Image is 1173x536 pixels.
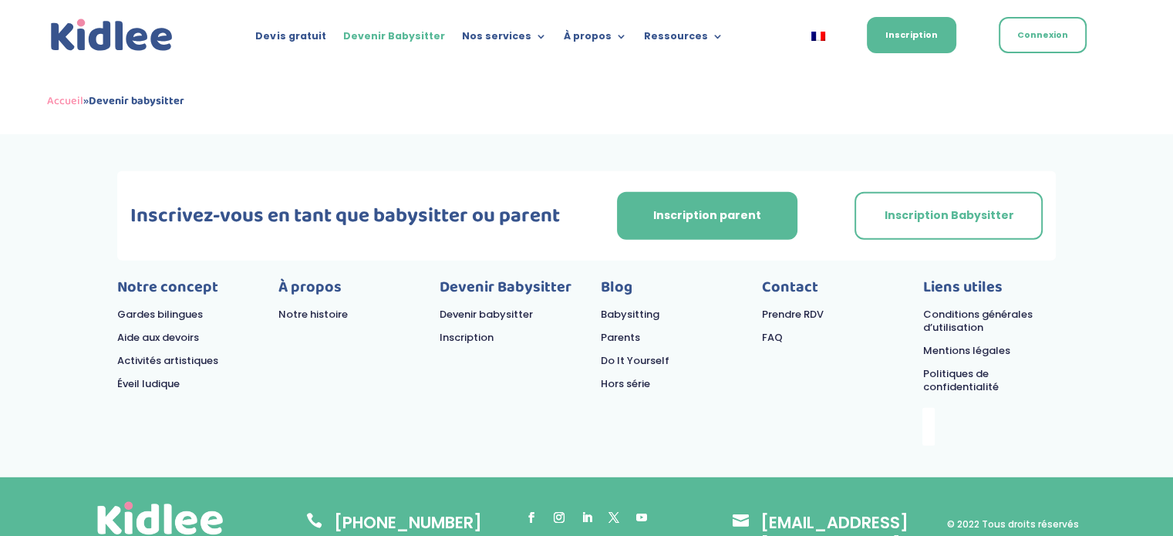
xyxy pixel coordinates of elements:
[278,281,411,309] p: À propos
[945,514,1080,536] p: © 2022 Tous droits réservés
[811,32,825,41] img: Français
[117,376,180,391] a: Éveil ludique
[278,307,348,322] a: Notre histoire
[47,15,177,56] img: logo_kidlee_bleu
[334,512,482,534] p: [PHONE_NUMBER]
[342,31,444,48] a: Devenir Babysitter
[631,507,652,529] a: Suivez sur Youtube
[601,376,650,391] a: Hors série
[548,507,570,529] a: Suivez sur Instagram
[306,512,322,528] a: 
[47,92,184,110] span: »
[521,507,542,529] a: Suivez sur Facebook
[117,307,203,322] a: Gardes bilingues
[461,31,546,48] a: Nos services
[762,330,783,345] a: FAQ
[733,512,749,528] span: 
[563,31,626,48] a: À propos
[440,307,533,322] a: Devenir babysitter
[601,330,640,345] a: Parents
[999,17,1087,53] a: Connexion
[89,92,184,110] strong: Devenir babysitter
[601,353,669,368] a: Do It Yourself
[47,15,177,56] a: Kidlee Logo
[922,366,998,394] a: Politiques de confidentialité
[762,307,824,322] a: Prendre RDV
[117,281,250,309] p: Notre concept
[922,343,1010,358] a: Mentions légales
[601,281,733,309] p: Blog
[440,330,494,345] a: Inscription
[854,192,1043,240] a: Inscription Babysitter
[867,17,956,53] a: Inscription
[117,206,572,234] h3: Inscrivez-vous en tant que babysitter ou parent
[440,281,572,309] p: Devenir Babysitter
[762,281,895,309] p: Contact
[601,307,659,322] a: Babysitting
[255,31,325,48] a: Devis gratuit
[117,330,199,345] a: Aide aux devoirs
[617,192,797,240] a: Inscription parent
[922,281,1055,309] p: Liens utiles
[47,92,83,110] a: Accueil
[603,507,625,529] a: Suivez sur X
[643,31,723,48] a: Ressources
[922,307,1032,335] a: Conditions générales d’utilisation
[117,353,218,368] a: Activités artistiques
[576,507,598,529] a: Suivez sur LinkedIn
